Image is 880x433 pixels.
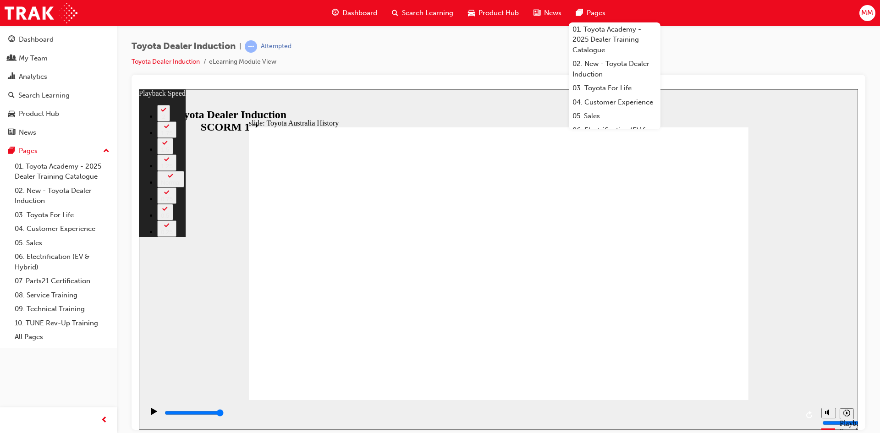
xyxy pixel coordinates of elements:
span: Product Hub [478,8,519,18]
a: All Pages [11,330,113,344]
span: chart-icon [8,73,15,81]
a: 02. New - Toyota Dealer Induction [11,184,113,208]
span: learningRecordVerb_ATTEMPT-icon [245,40,257,53]
a: search-iconSearch Learning [385,4,461,22]
input: slide progress [26,320,85,327]
button: Replay (Ctrl+Alt+R) [664,319,678,333]
div: Playback Speed [701,330,715,346]
span: search-icon [8,92,15,100]
a: 06. Electrification (EV & Hybrid) [569,123,660,148]
span: Pages [587,8,605,18]
button: Play (Ctrl+Alt+P) [5,318,20,334]
a: Dashboard [4,31,113,48]
button: MM [859,5,875,21]
div: 2 [22,24,27,31]
div: Search Learning [18,90,70,101]
div: Pages [19,146,38,156]
a: guage-iconDashboard [324,4,385,22]
span: prev-icon [101,415,108,426]
a: 01. Toyota Academy - 2025 Dealer Training Catalogue [569,22,660,57]
a: 06. Electrification (EV & Hybrid) [11,250,113,274]
a: pages-iconPages [569,4,613,22]
span: Toyota Dealer Induction [132,41,236,52]
span: car-icon [468,7,475,19]
a: 03. Toyota For Life [11,208,113,222]
div: Dashboard [19,34,54,45]
a: My Team [4,50,113,67]
button: Playback speed [701,319,715,330]
div: Attempted [261,42,291,51]
span: Search Learning [402,8,453,18]
a: 03. Toyota For Life [569,81,660,95]
span: news-icon [8,129,15,137]
span: car-icon [8,110,15,118]
a: News [4,124,113,141]
li: eLearning Module View [209,57,276,67]
span: people-icon [8,55,15,63]
button: 2 [18,16,31,32]
div: Analytics [19,71,47,82]
a: Analytics [4,68,113,85]
input: volume [683,330,742,337]
span: pages-icon [8,147,15,155]
a: Search Learning [4,87,113,104]
a: 05. Sales [11,236,113,250]
span: guage-icon [8,36,15,44]
span: pages-icon [576,7,583,19]
a: Product Hub [4,105,113,122]
span: guage-icon [332,7,339,19]
button: Mute (Ctrl+Alt+M) [682,318,697,329]
a: 05. Sales [569,109,660,123]
a: news-iconNews [526,4,569,22]
a: Toyota Dealer Induction [132,58,200,66]
span: Dashboard [342,8,377,18]
span: news-icon [533,7,540,19]
a: 08. Service Training [11,288,113,302]
a: car-iconProduct Hub [461,4,526,22]
span: search-icon [392,7,398,19]
div: News [19,127,36,138]
a: 04. Customer Experience [11,222,113,236]
div: Product Hub [19,109,59,119]
button: Pages [4,143,113,159]
a: 02. New - Toyota Dealer Induction [569,57,660,81]
button: DashboardMy TeamAnalyticsSearch LearningProduct HubNews [4,29,113,143]
div: My Team [19,53,48,64]
a: 10. TUNE Rev-Up Training [11,316,113,330]
span: MM [861,8,873,18]
span: | [239,41,241,52]
a: 09. Technical Training [11,302,113,316]
span: News [544,8,561,18]
div: playback controls [5,311,678,340]
span: up-icon [103,145,110,157]
div: misc controls [678,311,715,340]
a: 07. Parts21 Certification [11,274,113,288]
a: 04. Customer Experience [569,95,660,110]
a: 01. Toyota Academy - 2025 Dealer Training Catalogue [11,159,113,184]
img: Trak [5,3,77,23]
